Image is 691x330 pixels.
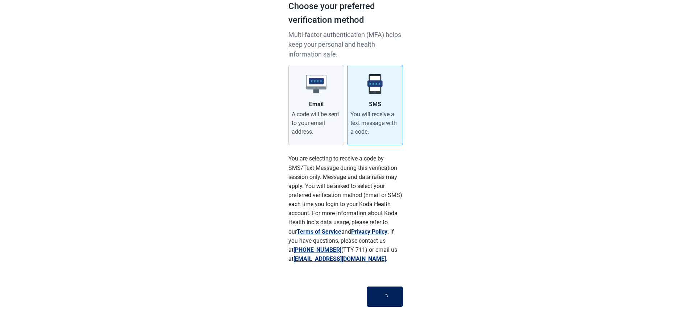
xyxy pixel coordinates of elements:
a: Terms of Service [297,228,341,235]
a: [PHONE_NUMBER] [293,246,341,253]
a: Privacy Policy [351,228,387,235]
a: [EMAIL_ADDRESS][DOMAIN_NAME] [293,255,386,262]
div: A code will be sent to your email address. [292,110,341,136]
p: Multi-factor authentication (MFA) helps keep your personal and health information safe. [288,30,403,59]
div: Email [309,100,324,109]
div: SMS [369,100,381,109]
span: loading [381,293,389,301]
div: You will receive a text message with a code. [350,110,400,136]
p: You are selecting to receive a code by SMS/Text Message during this verification session only. Me... [288,154,403,263]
